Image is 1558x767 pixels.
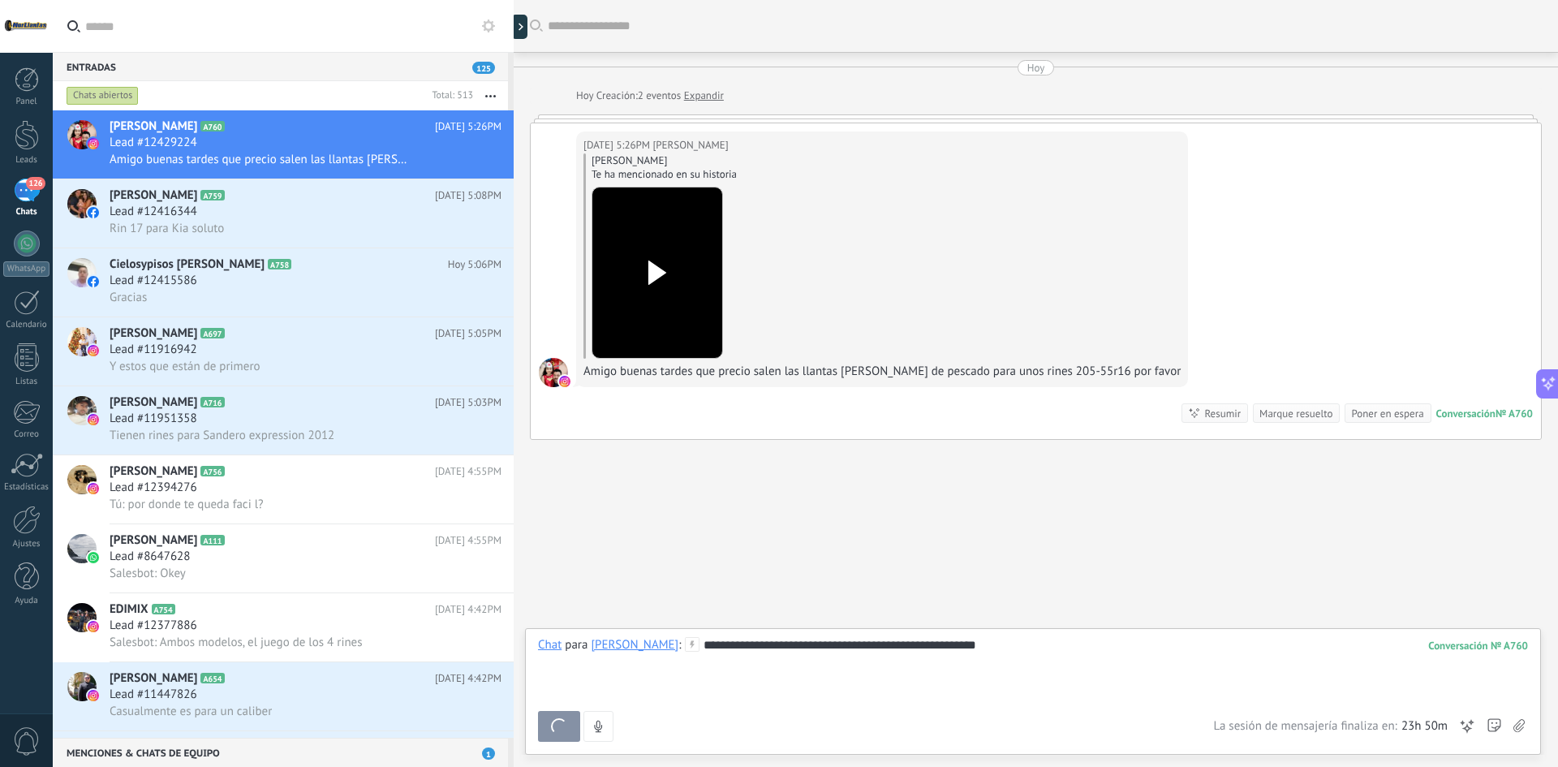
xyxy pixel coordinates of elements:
[110,135,197,151] span: Lead #12429224
[53,179,514,248] a: avataricon[PERSON_NAME]A759[DATE] 5:08PMLead #12416344Rin 17 para Kia soluto
[435,394,501,411] span: [DATE] 5:03PM
[110,394,197,411] span: [PERSON_NAME]
[539,358,568,387] span: Miquilena Ruben Gredixon
[110,118,197,135] span: [PERSON_NAME]
[1351,406,1423,421] div: Poner en espera
[200,673,224,683] span: A654
[1496,407,1533,420] div: № A760
[26,177,45,190] span: 126
[110,290,147,305] span: Gracias
[200,190,224,200] span: A759
[53,662,514,730] a: avataricon[PERSON_NAME]A654[DATE] 4:42PMLead #11447826Casualmente es para un caliber
[435,118,501,135] span: [DATE] 5:26PM
[435,325,501,342] span: [DATE] 5:05PM
[110,497,264,512] span: Tú: por donde te queda faci l?
[110,566,186,581] span: Salesbot: Okey
[565,637,587,653] span: para
[425,88,473,104] div: Total: 513
[1027,60,1045,75] div: Hoy
[110,480,197,496] span: Lead #12394276
[200,397,224,407] span: A716
[511,15,527,39] div: Mostrar
[53,52,508,81] div: Entradas
[3,261,49,277] div: WhatsApp
[1204,406,1241,421] div: Resumir
[3,482,50,493] div: Estadísticas
[200,535,224,545] span: A111
[110,256,265,273] span: Cielosypisos [PERSON_NAME]
[652,137,728,153] span: Miquilena Ruben Gredixon
[684,88,724,104] a: Expandir
[53,110,514,179] a: avataricon[PERSON_NAME]A760[DATE] 5:26PMLead #12429224Amigo buenas tardes que precio salen las ll...
[88,276,99,287] img: icon
[152,604,175,614] span: A754
[110,325,197,342] span: [PERSON_NAME]
[576,88,724,104] div: Creación:
[110,687,197,703] span: Lead #11447826
[110,428,334,443] span: Tienen rines para Sandero expression 2012
[638,88,681,104] span: 2 eventos
[200,466,224,476] span: A756
[110,532,197,549] span: [PERSON_NAME]
[110,411,197,427] span: Lead #11951358
[559,376,570,387] img: instagram.svg
[1401,718,1448,735] span: 23h 50m
[110,601,148,618] span: EDIMIX
[53,386,514,455] a: avataricon[PERSON_NAME]A716[DATE] 5:03PMLead #11951358Tienen rines para Sandero expression 2012
[435,670,501,687] span: [DATE] 4:42PM
[53,593,514,661] a: avatariconEDIMIXA754[DATE] 4:42PMLead #12377886Salesbot: Ambos modelos, el juego de los 4 rines
[110,549,190,565] span: Lead #8647628
[88,690,99,701] img: icon
[3,320,50,330] div: Calendario
[268,259,291,269] span: A758
[583,364,1181,380] div: Amigo buenas tardes que precio salen las llantas [PERSON_NAME] de pescado para unos rines 205-55r...
[110,359,260,374] span: Y estos que están de primero
[1259,406,1332,421] div: Marque resuelto
[472,62,495,74] span: 125
[583,137,652,153] div: [DATE] 5:26PM
[591,637,678,652] div: Miquilena Ruben Gredixon
[200,121,224,131] span: A760
[88,414,99,425] img: icon
[1436,407,1496,420] div: Conversación
[3,155,50,166] div: Leads
[435,463,501,480] span: [DATE] 4:55PM
[1213,718,1448,735] div: La sesión de mensajería finaliza en
[448,256,501,273] span: Hoy 5:06PM
[110,187,197,204] span: [PERSON_NAME]
[88,345,99,356] img: icon
[110,704,272,719] span: Casualmente es para un caliber
[3,377,50,387] div: Listas
[110,670,197,687] span: [PERSON_NAME]
[53,455,514,524] a: avataricon[PERSON_NAME]A756[DATE] 4:55PMLead #12394276Tú: por donde te queda faci l?
[110,463,197,480] span: [PERSON_NAME]
[67,86,139,106] div: Chats abiertos
[473,81,508,110] button: Más
[3,596,50,606] div: Ayuda
[3,539,50,549] div: Ajustes
[110,273,197,289] span: Lead #12415586
[88,552,99,563] img: icon
[88,207,99,218] img: icon
[110,635,363,650] span: Salesbot: Ambos modelos, el juego de los 4 rines
[53,248,514,317] a: avatariconCielosypisos [PERSON_NAME]A758Hoy 5:06PMLead #12415586Gracias
[88,621,99,632] img: icon
[3,97,50,107] div: Panel
[53,738,508,767] div: Menciones & Chats de equipo
[435,601,501,618] span: [DATE] 4:42PM
[678,637,681,653] span: :
[110,204,197,220] span: Lead #12416344
[88,483,99,494] img: icon
[53,317,514,386] a: avataricon[PERSON_NAME]A697[DATE] 5:05PMLead #11916942Y estos que están de primero
[53,524,514,592] a: avataricon[PERSON_NAME]A111[DATE] 4:55PMLead #8647628Salesbot: Okey
[200,328,224,338] span: A697
[435,187,501,204] span: [DATE] 5:08PM
[576,88,596,104] div: Hoy
[1428,639,1528,653] div: 760
[3,429,50,440] div: Correo
[110,221,224,236] span: Rin 17 para Kia soluto
[482,748,495,760] span: 1
[88,138,99,149] img: icon
[1213,718,1397,735] span: La sesión de mensajería finaliza en:
[3,207,50,218] div: Chats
